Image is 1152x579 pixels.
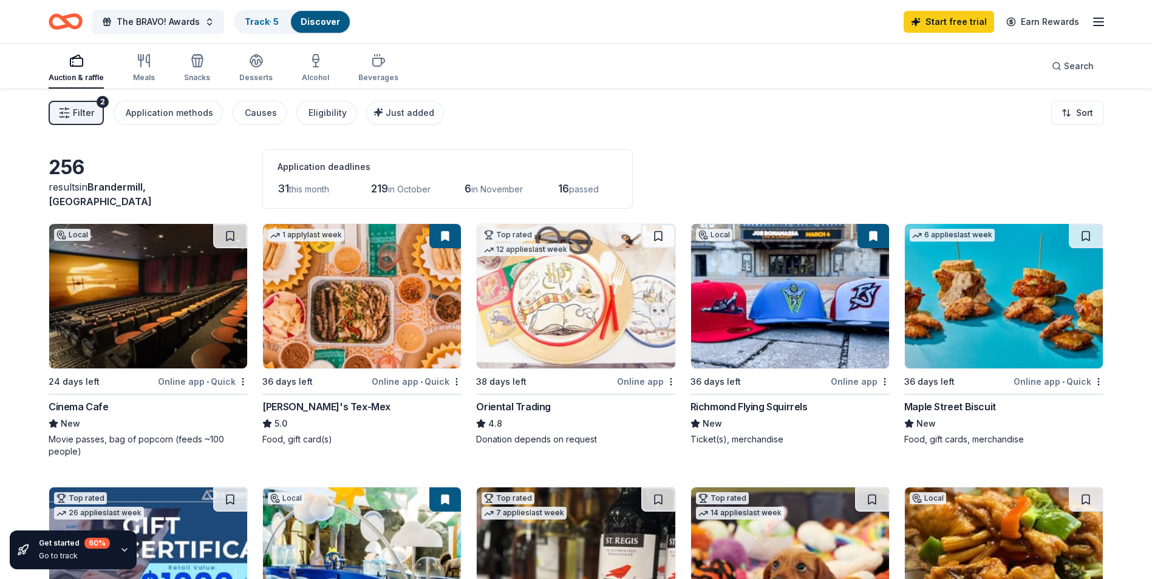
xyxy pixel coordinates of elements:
button: Auction & raffle [49,49,104,89]
span: 16 [558,182,569,195]
div: Online app Quick [1014,374,1103,389]
span: 219 [371,182,388,195]
div: Local [268,492,304,504]
button: Track· 5Discover [234,10,351,34]
span: passed [569,184,599,194]
div: Richmond Flying Squirrels [690,399,808,414]
a: Image for Chuy's Tex-Mex1 applylast week36 days leftOnline app•Quick[PERSON_NAME]'s Tex-Mex5.0Foo... [262,223,462,445]
div: 36 days left [262,374,313,389]
div: 2 [97,96,109,108]
button: Filter2 [49,101,104,125]
img: Image for Richmond Flying Squirrels [691,224,889,368]
span: New [703,416,722,431]
span: The BRAVO! Awards [117,15,200,29]
span: this month [289,184,329,194]
div: Alcohol [302,73,329,83]
span: 6 [465,182,471,195]
span: 31 [278,182,289,195]
span: Just added [386,107,434,118]
div: Maple Street Biscuit [904,399,996,414]
div: Local [910,492,946,504]
span: Sort [1076,106,1093,120]
span: 4.8 [488,416,502,431]
div: results [49,180,248,209]
img: Image for Oriental Trading [477,224,675,368]
div: Desserts [239,73,273,83]
span: 5.0 [274,416,287,431]
div: Local [54,229,90,241]
div: Top rated [54,492,107,504]
button: The BRAVO! Awards [92,10,224,34]
div: Online app Quick [158,374,248,389]
div: Top rated [696,492,749,504]
span: in October [388,184,431,194]
div: Donation depends on request [476,433,675,445]
div: Snacks [184,73,210,83]
div: 7 applies last week [482,507,567,520]
div: 36 days left [904,374,955,389]
span: in [49,181,152,208]
div: Application deadlines [278,160,618,174]
div: 60 % [84,538,110,549]
span: • [420,377,423,387]
span: in November [471,184,523,194]
div: [PERSON_NAME]'s Tex-Mex [262,399,390,414]
div: 26 applies last week [54,507,144,520]
div: 24 days left [49,374,100,389]
div: 1 apply last week [268,229,344,242]
button: Meals [133,49,155,89]
a: Home [49,7,83,36]
a: Image for Maple Street Biscuit6 applieslast week36 days leftOnline app•QuickMaple Street BiscuitN... [904,223,1103,445]
div: 12 applies last week [482,243,570,256]
div: 36 days left [690,374,741,389]
a: Start free trial [904,11,994,33]
div: Online app Quick [372,374,462,389]
button: Beverages [358,49,398,89]
span: • [1062,377,1065,387]
a: Discover [301,16,340,27]
button: Application methods [114,101,223,125]
div: Top rated [482,229,534,241]
a: Image for Oriental TradingTop rated12 applieslast week38 days leftOnline appOriental Trading4.8Do... [476,223,675,445]
div: Causes [245,106,277,120]
div: Online app [831,374,890,389]
span: New [916,416,936,431]
div: Eligibility [308,106,347,120]
div: Meals [133,73,155,83]
button: Search [1042,54,1103,78]
div: Food, gift cards, merchandise [904,433,1103,445]
img: Image for Maple Street Biscuit [905,224,1103,368]
a: Image for Richmond Flying SquirrelsLocal36 days leftOnline appRichmond Flying SquirrelsNewTicket(... [690,223,890,445]
span: Search [1064,59,1094,73]
a: Track· 5 [245,16,279,27]
div: Ticket(s), merchandise [690,433,890,445]
div: Auction & raffle [49,73,104,83]
a: Image for Cinema CafeLocal24 days leftOnline app•QuickCinema CafeNewMovie passes, bag of popcorn ... [49,223,248,458]
span: • [206,377,209,387]
div: 6 applies last week [910,229,995,242]
a: Earn Rewards [999,11,1086,33]
div: 38 days left [476,374,527,389]
div: 256 [49,155,248,180]
div: Go to track [39,551,110,561]
span: Brandermill, [GEOGRAPHIC_DATA] [49,181,152,208]
div: Application methods [126,106,213,120]
div: Online app [617,374,676,389]
button: Desserts [239,49,273,89]
button: Alcohol [302,49,329,89]
div: Cinema Cafe [49,399,109,414]
div: Food, gift card(s) [262,433,462,445]
div: Local [696,229,732,241]
button: Eligibility [296,101,356,125]
span: Filter [73,106,94,120]
button: Snacks [184,49,210,89]
img: Image for Cinema Cafe [49,224,247,368]
div: Get started [39,538,110,549]
img: Image for Chuy's Tex-Mex [263,224,461,368]
div: Beverages [358,73,398,83]
div: Oriental Trading [476,399,551,414]
div: 14 applies last week [696,507,784,520]
div: Movie passes, bag of popcorn (feeds ~100 people) [49,433,248,458]
button: Causes [233,101,287,125]
div: Top rated [482,492,534,504]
